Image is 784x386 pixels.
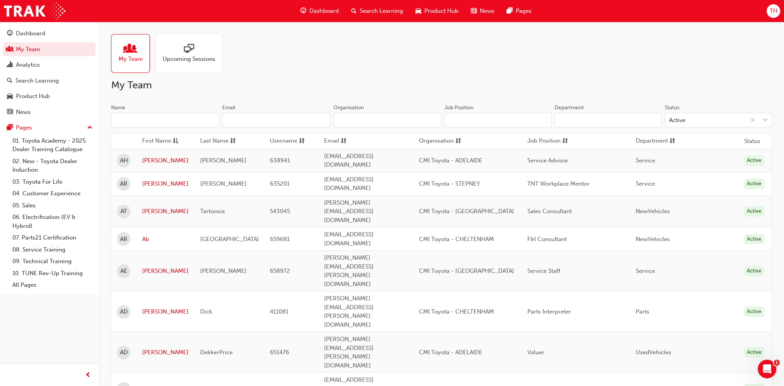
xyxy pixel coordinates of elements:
span: Search Learning [360,7,403,16]
span: Email [324,136,339,146]
span: [PERSON_NAME] [200,157,247,164]
a: [PERSON_NAME] [142,267,189,276]
a: 09. Technical Training [9,255,96,267]
span: up-icon [87,123,93,133]
button: Organisationsorting-icon [419,136,461,146]
span: news-icon [471,6,477,16]
span: Service [636,157,655,164]
span: Dashboard [309,7,339,16]
span: Service Advisor [527,157,568,164]
span: DekkerPrice [200,349,233,356]
a: Dashboard [3,26,96,41]
a: 06. Electrification (EV & Hybrid) [9,211,96,232]
div: Department [554,104,584,112]
button: Pages [3,121,96,135]
a: news-iconNews [465,3,501,19]
span: News [480,7,494,16]
a: Analytics [3,58,96,72]
a: [PERSON_NAME] [142,156,189,165]
span: [PERSON_NAME][EMAIL_ADDRESS][DOMAIN_NAME] [324,199,374,224]
span: CMI Toyota - [GEOGRAPHIC_DATA] [419,267,514,274]
span: down-icon [763,115,768,126]
span: First Name [142,136,171,146]
span: [EMAIL_ADDRESS][DOMAIN_NAME] [324,153,374,169]
span: [PERSON_NAME][EMAIL_ADDRESS][PERSON_NAME][DOMAIN_NAME] [324,254,374,288]
span: Parts Interpreter [527,308,571,315]
div: Product Hub [16,92,50,101]
span: 658972 [270,267,290,274]
span: AH [120,156,128,165]
span: Dick [200,308,212,315]
span: AE [120,267,127,276]
span: NewVehicles [636,208,670,215]
span: [EMAIL_ADDRESS][DOMAIN_NAME] [324,176,374,192]
a: [PERSON_NAME] [142,179,189,188]
div: Active [744,307,764,317]
span: guage-icon [7,30,13,37]
span: CMI Toyota - STEPNEY [419,180,480,187]
a: 05. Sales [9,200,96,212]
button: TH [767,4,780,18]
a: [PERSON_NAME] [142,348,189,357]
a: My Team [3,42,96,57]
span: 659681 [270,236,290,243]
span: [EMAIL_ADDRESS][DOMAIN_NAME] [324,231,374,247]
span: Service [636,267,655,274]
span: sorting-icon [230,136,236,146]
span: Valuer [527,349,544,356]
span: 1 [774,360,780,366]
a: News [3,105,96,119]
span: guage-icon [300,6,306,16]
span: sorting-icon [341,136,347,146]
div: Status [665,104,679,112]
div: Active [744,179,764,189]
span: NewVehicles [636,236,670,243]
span: sessionType_ONLINE_URL-icon [184,44,194,55]
span: Upcoming Sessions [163,55,215,64]
button: First Nameasc-icon [142,136,185,146]
div: Organisation [333,104,364,112]
a: 02. New - Toyota Dealer Induction [9,155,96,176]
button: Job Positionsorting-icon [527,136,570,146]
span: search-icon [351,6,357,16]
a: 04. Customer Experience [9,188,96,200]
span: AR [120,179,127,188]
a: 10. TUNE Rev-Up Training [9,267,96,279]
span: prev-icon [85,370,91,380]
a: car-iconProduct Hub [409,3,465,19]
a: Search Learning [3,74,96,88]
span: UsedVehicles [636,349,671,356]
a: Product Hub [3,89,96,103]
span: sorting-icon [669,136,675,146]
a: [PERSON_NAME] [142,207,189,216]
span: asc-icon [173,136,178,146]
span: 543045 [270,208,290,215]
span: Product Hub [424,7,458,16]
span: AD [120,307,128,316]
div: Dashboard [16,29,45,38]
span: chart-icon [7,62,13,69]
span: AT [120,207,127,216]
span: Service Staff [527,267,560,274]
span: [PERSON_NAME][EMAIL_ADDRESS][PERSON_NAME][DOMAIN_NAME] [324,295,374,328]
span: CMI Toyota - ADELAIDE [419,349,482,356]
div: Active [669,116,685,125]
input: Email [222,113,330,128]
span: Last Name [200,136,228,146]
span: people-icon [7,46,13,53]
span: Organisation [419,136,454,146]
div: Name [111,104,125,112]
span: Pages [516,7,532,16]
span: CMI Toyota - ADELAIDE [419,157,482,164]
span: Sales Consultant [527,208,572,215]
span: 635201 [270,180,290,187]
a: 07. Parts21 Certification [9,232,96,244]
span: [PERSON_NAME] [200,267,247,274]
span: Service [636,180,655,187]
span: people-icon [125,44,136,55]
a: pages-iconPages [501,3,538,19]
input: Job Position [444,113,551,128]
div: Search Learning [15,76,59,85]
img: Trak [4,2,65,20]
